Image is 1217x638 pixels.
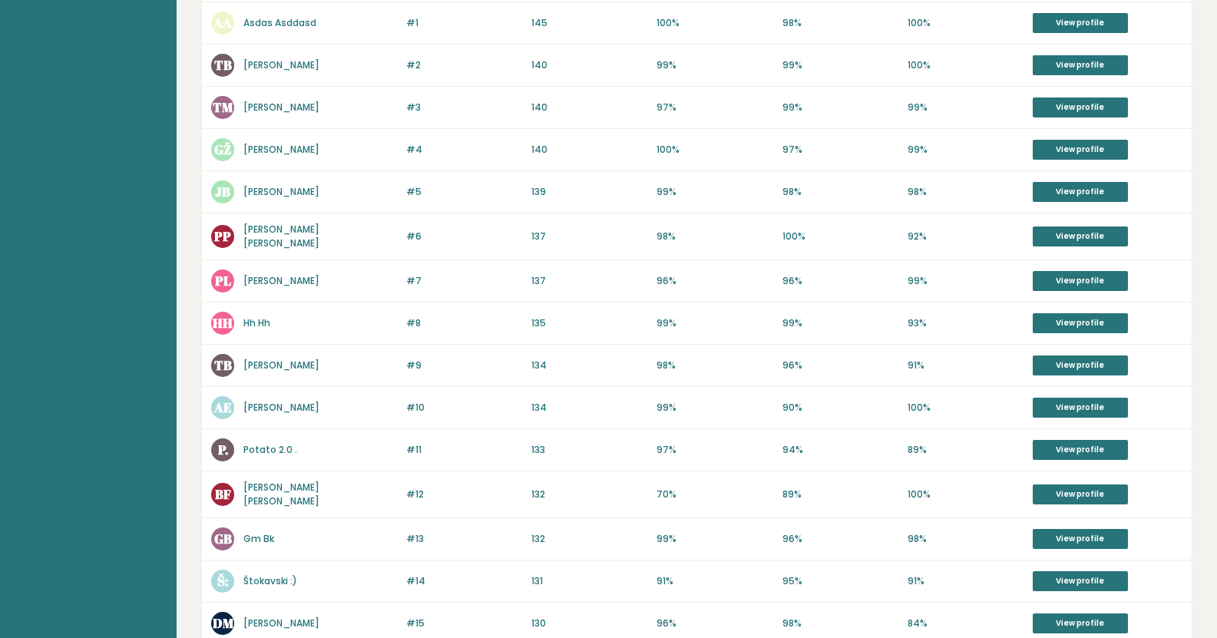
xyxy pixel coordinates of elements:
[406,359,522,372] p: #9
[908,574,1024,588] p: 91%
[214,140,231,158] text: GŽ
[656,185,772,199] p: 99%
[243,185,319,198] a: [PERSON_NAME]
[908,316,1024,330] p: 93%
[782,443,898,457] p: 94%
[656,574,772,588] p: 91%
[908,101,1024,114] p: 99%
[243,443,297,456] a: Potato 2.0 .
[1033,98,1128,117] a: View profile
[406,143,522,157] p: #4
[908,58,1024,72] p: 100%
[213,98,233,116] text: TM
[656,274,772,288] p: 96%
[531,617,647,630] p: 130
[243,617,319,630] a: [PERSON_NAME]
[782,230,898,243] p: 100%
[908,488,1024,501] p: 100%
[531,185,647,199] p: 139
[243,58,319,71] a: [PERSON_NAME]
[214,56,232,74] text: TB
[782,617,898,630] p: 98%
[213,14,232,31] text: AA
[531,58,647,72] p: 140
[1033,226,1128,246] a: View profile
[782,532,898,546] p: 96%
[213,614,234,632] text: DM
[1033,182,1128,202] a: View profile
[656,401,772,415] p: 99%
[531,443,647,457] p: 133
[1033,271,1128,291] a: View profile
[531,143,647,157] p: 140
[782,274,898,288] p: 96%
[243,143,319,156] a: [PERSON_NAME]
[531,574,647,588] p: 131
[214,272,231,289] text: PL
[782,185,898,199] p: 98%
[656,316,772,330] p: 99%
[531,359,647,372] p: 134
[213,314,233,332] text: HH
[908,359,1024,372] p: 91%
[1033,571,1128,591] a: View profile
[1033,55,1128,75] a: View profile
[214,356,232,374] text: TB
[243,481,319,507] a: [PERSON_NAME] [PERSON_NAME]
[908,443,1024,457] p: 89%
[1033,529,1128,549] a: View profile
[531,101,647,114] p: 140
[1033,613,1128,633] a: View profile
[531,274,647,288] p: 137
[214,530,232,547] text: GB
[782,58,898,72] p: 99%
[406,401,522,415] p: #10
[908,143,1024,157] p: 99%
[406,574,522,588] p: #14
[782,316,898,330] p: 99%
[406,185,522,199] p: #5
[656,488,772,501] p: 70%
[908,230,1024,243] p: 92%
[406,274,522,288] p: #7
[406,532,522,546] p: #13
[908,401,1024,415] p: 100%
[782,401,898,415] p: 90%
[531,532,647,546] p: 132
[782,359,898,372] p: 96%
[406,488,522,501] p: #12
[406,58,522,72] p: #2
[1033,440,1128,460] a: View profile
[908,617,1024,630] p: 84%
[656,359,772,372] p: 98%
[243,574,297,587] a: Štokavski :)
[243,532,274,545] a: Gm Bk
[406,101,522,114] p: #3
[1033,355,1128,375] a: View profile
[782,16,898,30] p: 98%
[1033,140,1128,160] a: View profile
[217,572,229,590] text: Š:
[215,485,231,503] text: BF
[656,443,772,457] p: 97%
[531,16,647,30] p: 145
[406,443,522,457] p: #11
[243,223,319,250] a: [PERSON_NAME] [PERSON_NAME]
[406,617,522,630] p: #15
[243,101,319,114] a: [PERSON_NAME]
[243,316,270,329] a: Hh Hh
[1033,398,1128,418] a: View profile
[908,16,1024,30] p: 100%
[217,441,229,458] text: P.
[406,230,522,243] p: #6
[406,16,522,30] p: #1
[213,227,231,245] text: PP
[243,274,319,287] a: [PERSON_NAME]
[656,16,772,30] p: 100%
[782,488,898,501] p: 89%
[215,183,230,200] text: JB
[656,230,772,243] p: 98%
[782,143,898,157] p: 97%
[908,185,1024,199] p: 98%
[531,401,647,415] p: 134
